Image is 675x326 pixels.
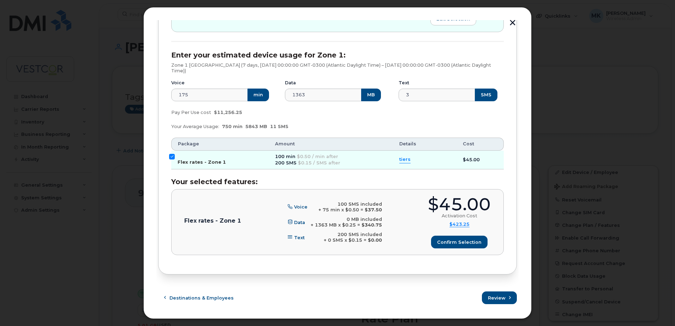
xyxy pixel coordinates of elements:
[456,138,504,150] th: Cost
[171,178,504,186] h3: Your selected features:
[285,80,296,86] label: Data
[298,160,340,165] span: $0.15 / SMS after
[184,218,241,224] p: Flex rates - Zone 1
[449,222,470,228] summary: $423.25
[475,89,497,101] button: SMS
[345,207,363,212] span: $0.50 =
[393,138,456,150] th: Details
[348,237,366,243] span: $0.15 =
[362,222,382,228] b: $340.75
[171,110,211,115] span: Pay Per Use cost
[171,51,504,59] h3: Enter your estimated device usage for Zone 1:
[245,124,267,129] span: 5843 MB
[214,110,242,115] span: $11,256.25
[437,239,482,246] span: Confirm selection
[275,160,297,165] span: 200 SMS
[171,138,269,150] th: Package
[399,80,409,86] label: Text
[482,291,517,304] button: Review
[171,124,219,129] span: Your Average Usage:
[365,207,382,212] b: $37.50
[361,89,381,101] button: MB
[171,62,504,73] p: Zone 1 [GEOGRAPHIC_DATA] (7 days, [DATE] 00:00:00 GMT-0300 (Atlantic Daylight Time) – [DATE] 00:0...
[342,222,360,228] span: $0.25 =
[169,295,234,301] span: Destinations & Employees
[488,295,506,301] span: Review
[297,154,338,159] span: $0.50 / min after
[178,159,226,165] span: Flex rates - Zone 1
[270,124,288,129] span: 11 SMS
[399,156,411,163] summary: tiers
[368,237,382,243] b: $0.00
[269,138,393,150] th: Amount
[311,222,341,228] span: + 1363 MB x
[311,217,382,222] div: 0 MB included
[294,204,307,210] span: Voice
[324,232,382,237] div: 200 SMS included
[431,236,488,248] button: Confirm selection
[318,201,382,207] div: 100 SMS included
[442,213,477,219] div: Activation Cost
[428,196,491,213] div: $45.00
[318,207,344,212] span: + 75 min x
[324,237,347,243] span: + 0 SMS x
[294,219,305,225] span: Data
[247,89,269,101] button: min
[275,154,295,159] span: 100 min
[171,80,185,86] label: Voice
[294,235,305,240] span: Text
[169,154,175,159] input: Flex rates - Zone 1
[222,124,243,129] span: 750 min
[456,151,504,170] td: $45.00
[158,291,240,304] button: Destinations & Employees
